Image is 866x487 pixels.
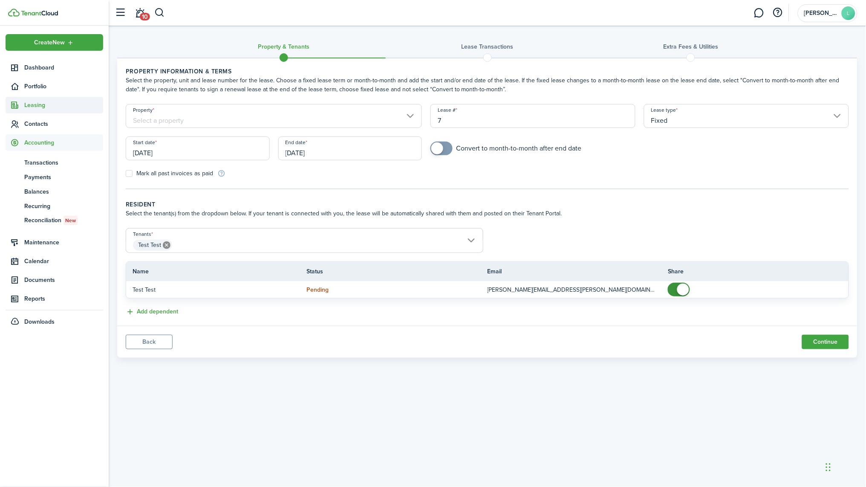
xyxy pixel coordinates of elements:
input: mm/dd/yyyy [278,136,422,160]
wizard-step-header-description: Select the property, unit and lease number for the lease. Choose a fixed lease term or month-to-m... [126,76,849,94]
input: Select a property [126,104,422,128]
a: Dashboard [6,59,103,76]
span: Contacts [24,119,103,128]
button: Open menu [6,34,103,51]
a: Recurring [6,199,103,213]
h3: Extra fees & Utilities [664,42,719,51]
label: Mark all past invoices as paid [126,170,213,177]
h3: Property & Tenants [258,42,309,51]
span: New [65,217,76,224]
a: Reports [6,290,103,307]
img: TenantCloud [21,11,58,16]
button: Continue [802,335,849,349]
wizard-step-header-description: Select the tenant(s) from the dropdown below. If your tenant is connected with you, the lease wil... [126,209,849,218]
avatar-text: L [842,6,855,20]
span: Payments [24,173,103,182]
img: TenantCloud [8,9,20,17]
span: Maintenance [24,238,103,247]
a: ReconciliationNew [6,213,103,228]
span: Create New [35,40,65,46]
span: Downloads [24,317,55,326]
button: Search [154,6,165,20]
status: Pending [307,287,329,293]
button: Open sidebar [113,5,129,21]
th: Name [126,267,307,276]
span: Recurring [24,202,103,211]
th: Email [488,267,668,276]
span: Calendar [24,257,103,266]
button: Back [126,335,173,349]
span: Balances [24,187,103,196]
p: [PERSON_NAME][EMAIL_ADDRESS][PERSON_NAME][DOMAIN_NAME] [488,285,655,294]
span: Transactions [24,158,103,167]
a: Messaging [751,2,767,24]
span: Leasing [24,101,103,110]
button: Open resource center [771,6,785,20]
a: Transactions [6,155,103,170]
wizard-step-header-title: Resident [126,200,849,209]
span: Reports [24,294,103,303]
button: Add dependent [126,307,178,317]
div: Drag [826,455,831,480]
span: Dashboard [24,63,103,72]
span: Test Test [138,241,161,249]
span: 10 [140,13,150,20]
input: mm/dd/yyyy [126,136,270,160]
span: Portfolio [24,82,103,91]
a: Payments [6,170,103,184]
h3: Lease Transactions [462,42,514,51]
wizard-step-header-title: Property information & terms [126,67,849,76]
span: Lucas [804,10,838,16]
a: Notifications [132,2,148,24]
span: Accounting [24,138,103,147]
a: Balances [6,184,103,199]
p: Test Test [133,285,294,294]
span: Reconciliation [24,216,103,225]
th: Share [668,267,849,276]
iframe: Chat Widget [718,395,866,487]
span: Documents [24,275,103,284]
th: Status [307,267,488,276]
